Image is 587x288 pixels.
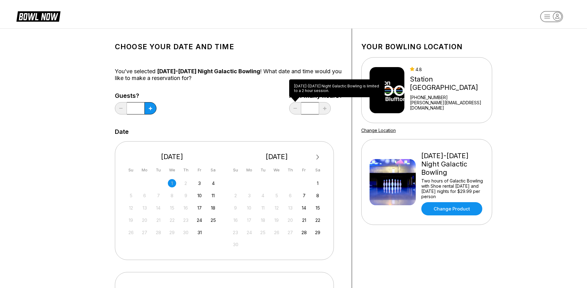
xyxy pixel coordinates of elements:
h1: Choose your Date and time [115,42,342,51]
div: [DATE] [124,153,220,161]
div: Not available Wednesday, November 26th, 2025 [273,228,281,237]
div: Mo [245,166,253,174]
div: Not available Sunday, October 19th, 2025 [127,216,135,224]
div: Not available Thursday, October 16th, 2025 [182,204,190,212]
div: Choose Friday, October 31st, 2025 [195,228,204,237]
div: Not available Wednesday, October 15th, 2025 [168,204,176,212]
div: Fr [300,166,308,174]
div: Not available Sunday, October 26th, 2025 [127,228,135,237]
div: Choose Saturday, November 15th, 2025 [314,204,322,212]
div: Th [286,166,294,174]
div: You’ve selected ! What date and time would you like to make a reservation for? [115,68,342,82]
div: Not available Tuesday, October 21st, 2025 [154,216,163,224]
div: Not available Sunday, November 2nd, 2025 [231,191,240,200]
div: Sa [209,166,217,174]
div: Choose Saturday, October 11th, 2025 [209,191,217,200]
div: Not available Wednesday, November 12th, 2025 [273,204,281,212]
div: Not available Tuesday, November 4th, 2025 [259,191,267,200]
div: Not available Sunday, November 23rd, 2025 [231,228,240,237]
div: Not available Tuesday, October 14th, 2025 [154,204,163,212]
div: Choose Friday, November 28th, 2025 [300,228,308,237]
div: Choose Friday, October 10th, 2025 [195,191,204,200]
div: Choose Friday, October 17th, 2025 [195,204,204,212]
div: month 2025-10 [126,178,218,237]
a: [PERSON_NAME][EMAIL_ADDRESS][DOMAIN_NAME] [410,100,489,110]
div: Not available Monday, November 24th, 2025 [245,228,253,237]
div: Station [GEOGRAPHIC_DATA] [410,75,489,92]
a: Change Location [361,128,396,133]
div: Su [231,166,240,174]
div: [DATE] [229,153,325,161]
div: Not available Thursday, October 30th, 2025 [182,228,190,237]
div: Not available Sunday, October 5th, 2025 [127,191,135,200]
div: Not available Tuesday, October 7th, 2025 [154,191,163,200]
label: Guests? [115,92,156,99]
div: Not available Thursday, November 13th, 2025 [286,204,294,212]
div: Su [127,166,135,174]
div: Not available Thursday, October 23rd, 2025 [182,216,190,224]
div: Choose Saturday, October 18th, 2025 [209,204,217,212]
div: Not available Sunday, November 16th, 2025 [231,216,240,224]
div: Choose Saturday, October 25th, 2025 [209,216,217,224]
a: Change Product [421,202,482,215]
div: Not available Monday, November 17th, 2025 [245,216,253,224]
div: Not available Monday, October 20th, 2025 [140,216,149,224]
div: We [273,166,281,174]
h1: Your bowling location [361,42,492,51]
div: Not available Wednesday, November 5th, 2025 [273,191,281,200]
div: We [168,166,176,174]
div: Choose Saturday, October 4th, 2025 [209,179,217,187]
div: month 2025-11 [231,178,323,249]
div: Not available Wednesday, October 8th, 2025 [168,191,176,200]
label: Date [115,128,129,135]
div: Not available Thursday, November 6th, 2025 [286,191,294,200]
div: Not available Wednesday, October 22nd, 2025 [168,216,176,224]
div: Not available Monday, October 6th, 2025 [140,191,149,200]
div: Choose Friday, October 3rd, 2025 [195,179,204,187]
div: 4.8 [410,67,489,72]
div: Not available Wednesday, October 1st, 2025 [168,179,176,187]
button: Next Month [313,152,323,162]
div: Not available Sunday, November 9th, 2025 [231,204,240,212]
div: Not available Tuesday, November 11th, 2025 [259,204,267,212]
div: Not available Sunday, October 12th, 2025 [127,204,135,212]
div: Choose Saturday, November 29th, 2025 [314,228,322,237]
div: Not available Wednesday, November 19th, 2025 [273,216,281,224]
div: Not available Tuesday, November 18th, 2025 [259,216,267,224]
div: Not available Thursday, October 2nd, 2025 [182,179,190,187]
div: [DATE]-[DATE] Night Galactic Bowling [421,152,484,177]
img: Friday-Saturday Night Galactic Bowling [370,159,416,205]
div: Choose Friday, November 14th, 2025 [300,204,308,212]
div: Not available Wednesday, October 29th, 2025 [168,228,176,237]
label: How many hours? [289,92,342,99]
div: Not available Monday, October 27th, 2025 [140,228,149,237]
div: [DATE]-[DATE] Night Galactic Bowling is limited to a 2 hour session. [289,79,385,97]
div: Choose Saturday, November 8th, 2025 [314,191,322,200]
div: Choose Friday, November 21st, 2025 [300,216,308,224]
div: Not available Tuesday, October 28th, 2025 [154,228,163,237]
div: Choose Saturday, November 1st, 2025 [314,179,322,187]
div: Two hours of Galactic Bowling with Shoe rental [DATE] and [DATE] nights for $29.99 per person [421,178,484,199]
div: Choose Friday, November 7th, 2025 [300,191,308,200]
span: [DATE]-[DATE] Night Galactic Bowling [157,68,260,74]
div: Choose Friday, October 24th, 2025 [195,216,204,224]
div: Tu [259,166,267,174]
div: Not available Thursday, October 9th, 2025 [182,191,190,200]
div: Mo [140,166,149,174]
div: Not available Sunday, November 30th, 2025 [231,240,240,249]
div: Not available Monday, November 10th, 2025 [245,204,253,212]
div: Fr [195,166,204,174]
div: Not available Monday, November 3rd, 2025 [245,191,253,200]
div: Sa [314,166,322,174]
img: Station 300 Bluffton [370,67,404,113]
div: Not available Tuesday, November 25th, 2025 [259,228,267,237]
div: Choose Saturday, November 22nd, 2025 [314,216,322,224]
div: Not available Monday, October 13th, 2025 [140,204,149,212]
div: Tu [154,166,163,174]
div: Not available Thursday, November 20th, 2025 [286,216,294,224]
div: Th [182,166,190,174]
div: Not available Thursday, November 27th, 2025 [286,228,294,237]
div: [PHONE_NUMBER] [410,95,489,100]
